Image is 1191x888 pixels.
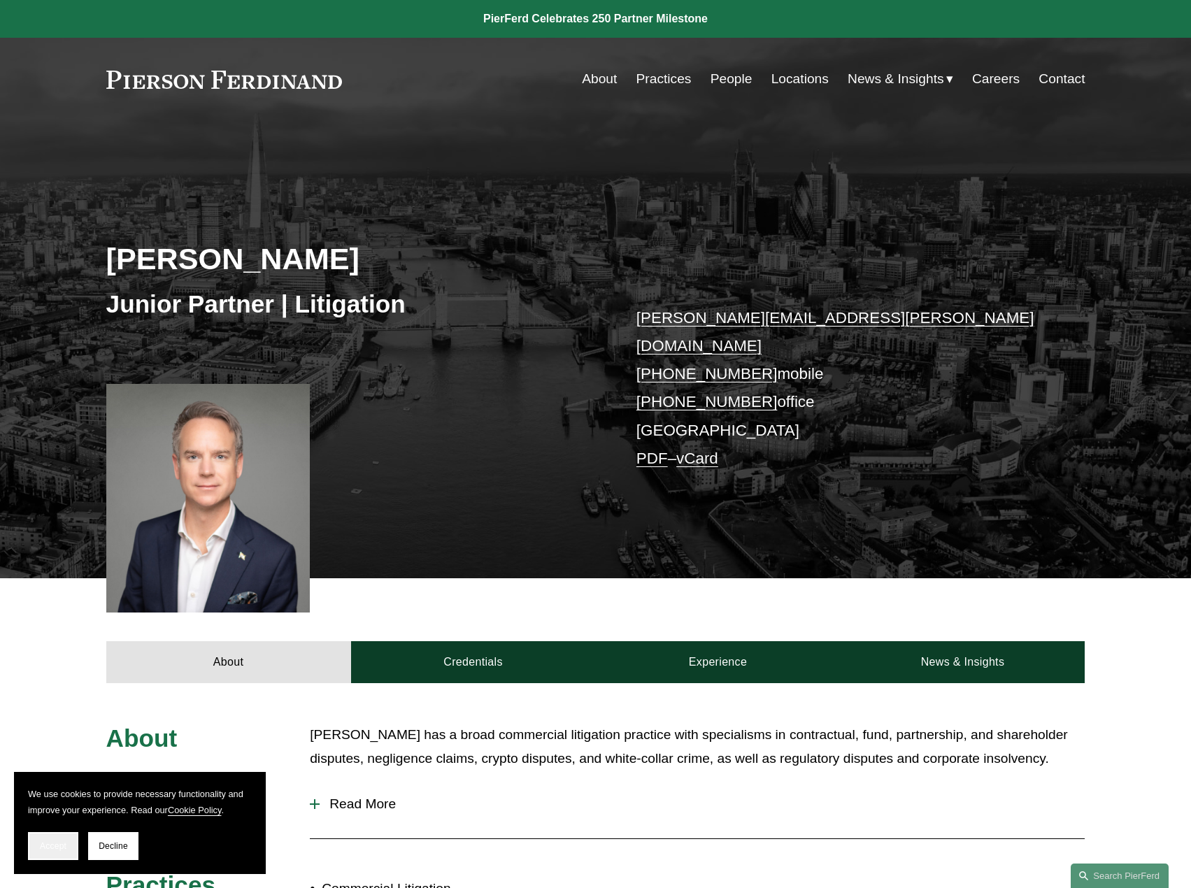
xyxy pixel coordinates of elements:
[14,772,266,874] section: Cookie banner
[28,832,78,860] button: Accept
[636,365,778,382] a: [PHONE_NUMBER]
[636,309,1034,355] a: [PERSON_NAME][EMAIL_ADDRESS][PERSON_NAME][DOMAIN_NAME]
[351,641,596,683] a: Credentials
[771,66,829,92] a: Locations
[711,66,753,92] a: People
[106,241,596,277] h2: [PERSON_NAME]
[972,66,1020,92] a: Careers
[582,66,617,92] a: About
[1071,864,1169,888] a: Search this site
[106,641,351,683] a: About
[636,66,692,92] a: Practices
[310,723,1085,771] p: [PERSON_NAME] has a broad commercial litigation practice with specialisms in contractual, fund, p...
[848,66,953,92] a: folder dropdown
[1039,66,1085,92] a: Contact
[99,841,128,851] span: Decline
[636,304,1044,473] p: mobile office [GEOGRAPHIC_DATA] –
[28,786,252,818] p: We use cookies to provide necessary functionality and improve your experience. Read our .
[596,641,841,683] a: Experience
[106,724,178,752] span: About
[40,841,66,851] span: Accept
[106,289,596,320] h3: Junior Partner | Litigation
[88,832,138,860] button: Decline
[310,786,1085,822] button: Read More
[636,393,778,410] a: [PHONE_NUMBER]
[168,805,222,815] a: Cookie Policy
[840,641,1085,683] a: News & Insights
[848,67,944,92] span: News & Insights
[636,450,668,467] a: PDF
[676,450,718,467] a: vCard
[320,796,1085,812] span: Read More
